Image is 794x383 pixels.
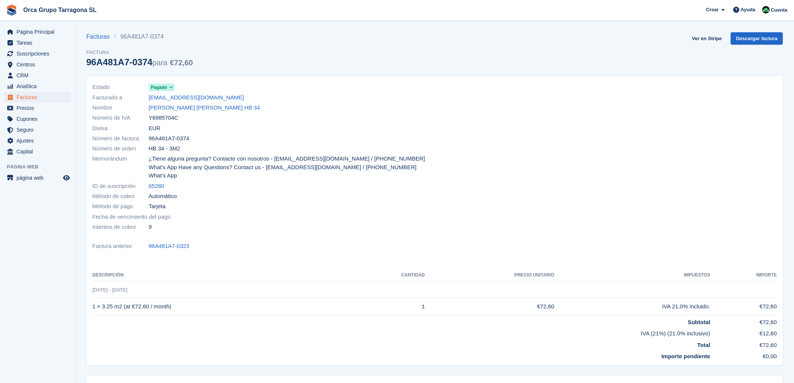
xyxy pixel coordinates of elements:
[17,173,62,183] span: página web
[92,326,710,338] td: IVA (21%) (21.0% inclusivo)
[4,70,71,81] a: menu
[706,6,719,14] span: Crear
[92,223,149,231] span: Intentos de cobro
[710,349,777,361] td: €0,00
[86,49,193,56] span: Factura
[4,81,71,92] a: menu
[86,32,114,41] a: Facturas
[4,27,71,37] a: menu
[762,6,770,14] img: Tania
[149,223,152,231] span: 9
[689,32,725,45] a: Ver en Stripe
[92,155,149,180] span: Memorándum
[688,319,710,325] strong: Subtotal
[17,81,62,92] span: Analítica
[149,242,189,251] a: 96A481A7-0323
[149,134,189,143] span: 96A481A7-0374
[4,114,71,124] a: menu
[4,38,71,48] a: menu
[4,92,71,102] a: menu
[17,48,62,59] span: Suscripciones
[92,287,127,293] span: [DATE] - [DATE]
[149,155,430,180] span: ¿Tiene alguna pregunta? Contacte con nosotros - [EMAIL_ADDRESS][DOMAIN_NAME] / [PHONE_NUMBER] Wha...
[710,315,777,326] td: €72,60
[92,202,149,211] span: Método de pago
[149,192,177,201] span: Automático
[425,298,554,315] td: €72,60
[554,302,710,311] div: IVA 21.0% incluido.
[17,125,62,135] span: Seguro
[62,173,71,182] a: Vista previa de la tienda
[17,27,62,37] span: Página Principal
[92,124,149,133] span: Divisa
[697,342,710,348] strong: Total
[170,59,193,67] span: €72,60
[92,93,149,102] span: Facturado a
[710,338,777,350] td: €72,60
[4,59,71,70] a: menu
[152,59,167,67] span: para
[349,298,425,315] td: 1
[149,104,260,112] a: [PERSON_NAME] [PERSON_NAME] HB 34
[710,298,777,315] td: €72,60
[17,135,62,146] span: Ajustes
[17,59,62,70] span: Centros
[17,70,62,81] span: CRM
[149,93,244,102] a: [EMAIL_ADDRESS][DOMAIN_NAME]
[92,298,349,315] td: 1 × 3.25 m2 (at €72.60 / month)
[4,135,71,146] a: menu
[149,182,164,191] a: 65280
[425,269,554,281] th: Precio unitario
[710,326,777,338] td: €12,60
[149,202,165,211] span: Tarjeta
[92,144,149,153] span: Número de orden
[17,38,62,48] span: Tareas
[4,48,71,59] a: menu
[92,192,149,201] span: Método de cobro
[662,353,710,359] strong: Importe pendiente
[4,146,71,157] a: menu
[86,57,193,67] div: 96A481A7-0374
[17,92,62,102] span: Facturas
[710,269,777,281] th: Importe
[92,242,149,251] span: Factura anterior
[149,124,161,133] span: EUR
[92,182,149,191] span: ID de suscripción
[731,32,783,45] a: Descargar factura
[741,6,755,14] span: Ayuda
[349,269,425,281] th: CANTIDAD
[771,6,787,14] span: Cuenta
[149,83,174,92] a: Pagado
[7,163,75,171] span: Página web
[92,134,149,143] span: Número de factura
[92,269,349,281] th: Descripción
[6,5,17,16] img: stora-icon-8386f47178a22dfd0bd8f6a31ec36ba5ce8667c1dd55bd0f319d3a0aa187defe.svg
[92,213,170,221] span: Fecha de vencimiento del pago
[17,114,62,124] span: Cupones
[92,114,149,122] span: Número de IVA
[92,104,149,112] span: Nombre
[149,114,178,122] span: Y6985704C
[151,84,167,91] span: Pagado
[554,269,710,281] th: Impuestos
[4,125,71,135] a: menu
[17,146,62,157] span: Capital
[92,83,149,92] span: Estado
[20,4,99,16] a: Orca Grupo Tarragona SL
[4,173,71,183] a: menú
[4,103,71,113] a: menu
[17,103,62,113] span: Precios
[149,144,180,153] span: HB 34 - 3M2
[86,32,193,41] nav: breadcrumbs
